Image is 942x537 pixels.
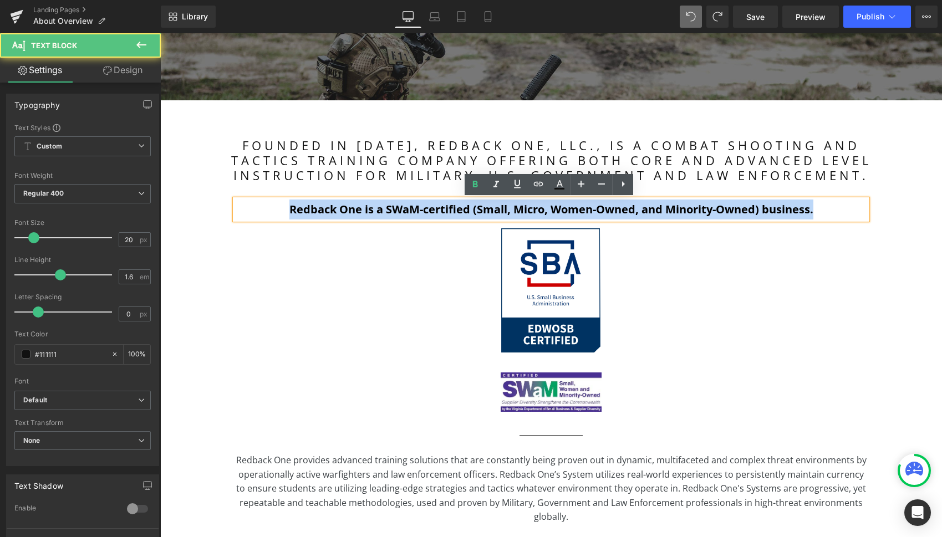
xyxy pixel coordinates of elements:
p: Redback One provides advanced training solutions that are constantly being proven out in dynamic,... [75,420,707,491]
span: Publish [857,12,884,21]
div: Typography [14,94,60,110]
span: em [140,273,149,280]
button: Undo [680,6,702,28]
a: New Library [161,6,216,28]
button: Publish [843,6,911,28]
div: Text Shadow [14,475,63,490]
a: Preview [782,6,839,28]
div: Font Size [14,219,151,227]
div: Open Intercom Messenger [904,499,931,526]
span: Save [746,11,765,23]
div: Font Weight [14,172,151,180]
span: Preview [796,11,826,23]
input: Color [35,348,106,360]
a: Mobile [475,6,501,28]
div: Text Transform [14,419,151,427]
span: px [140,310,149,318]
button: Redo [706,6,729,28]
div: Line Height [14,256,151,264]
div: Font [14,377,151,385]
span: px [140,236,149,243]
div: % [124,345,150,364]
span: Library [182,12,208,22]
a: Laptop [421,6,448,28]
span: About Overview [33,17,93,25]
button: More [915,6,938,28]
div: Text Color [14,330,151,338]
i: Default [23,396,47,405]
span: Text Block [31,41,77,50]
div: Letter Spacing [14,293,151,301]
a: Landing Pages [33,6,161,14]
b: Regular 400 [23,189,64,197]
a: Tablet [448,6,475,28]
div: Enable [14,504,116,515]
a: Design [83,58,163,83]
b: Custom [37,142,62,151]
a: Desktop [395,6,421,28]
div: Text Styles [14,123,151,132]
b: None [23,436,40,444]
strong: Redback One is a SWaM-certified (Small, Micro, Women-Owned, and Minority-Owned) business. [129,168,653,183]
h2: FOUNDED IN [DATE], REDBACK ONE, LLC., IS A COMBAT SHOOTING AND TACTICS TRAINING COMPANY OFFERING ... [67,105,715,150]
